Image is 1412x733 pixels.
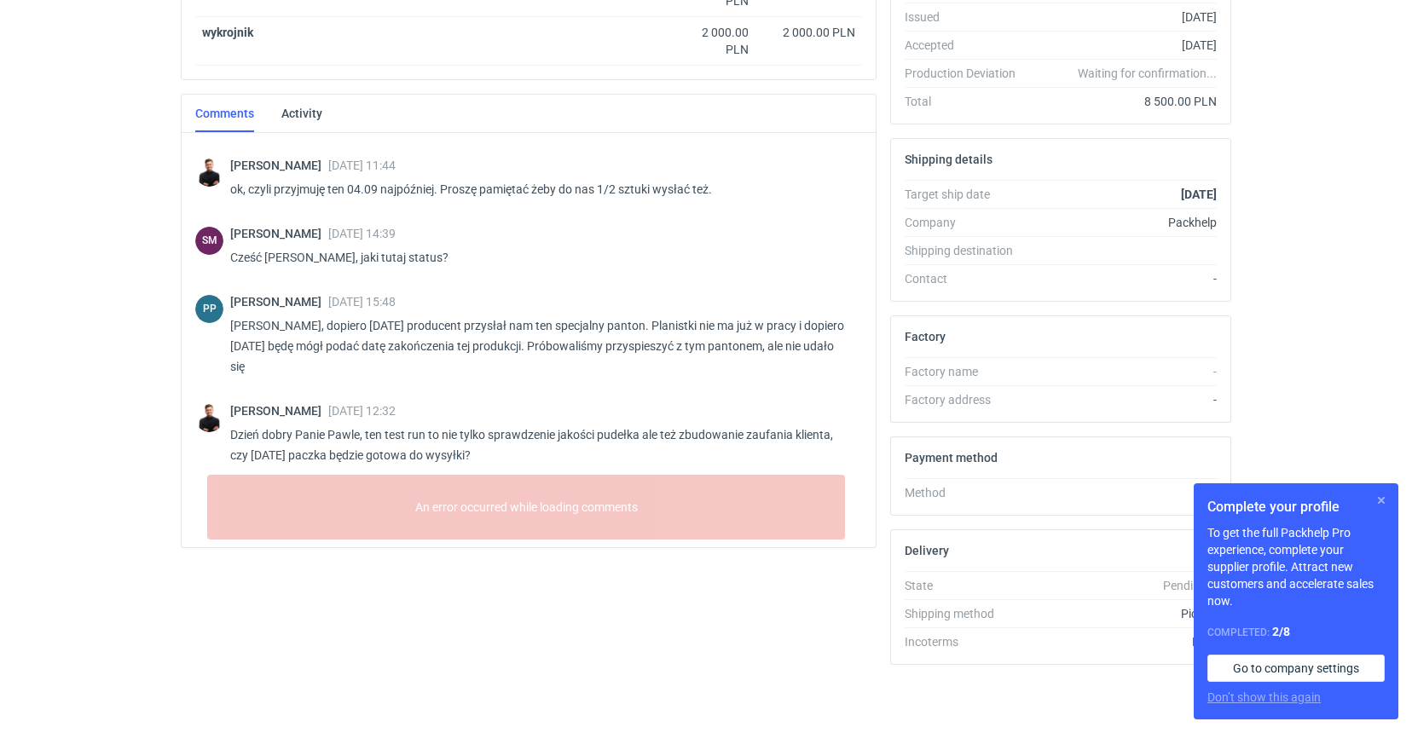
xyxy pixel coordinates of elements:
[1207,497,1385,517] h1: Complete your profile
[195,227,223,255] figcaption: SM
[1029,93,1217,110] div: 8 500.00 PLN
[328,404,396,418] span: [DATE] 12:32
[905,270,1029,287] div: Contact
[1029,270,1217,287] div: -
[1163,579,1217,592] em: Pending...
[905,391,1029,408] div: Factory address
[1029,633,1217,650] div: EXW
[905,214,1029,231] div: Company
[195,404,223,432] img: Tomasz Kubiak
[905,484,1029,501] div: Method
[1272,625,1290,638] strong: 2 / 8
[905,242,1029,259] div: Shipping destination
[230,295,328,309] span: [PERSON_NAME]
[1029,214,1217,231] div: Packhelp
[905,544,949,557] h2: Delivery
[762,24,855,41] div: 2 000.00 PLN
[1078,65,1217,82] em: Waiting for confirmation...
[230,424,848,465] p: Dzień dobry Panie Pawle, ten test run to nie tylko sprawdzenie jakości pudełka ale też zbudowanie...
[195,227,223,255] div: Sebastian Markut
[1029,363,1217,380] div: -
[1371,490,1392,511] button: Skip for now
[207,475,845,540] div: An error occurred while loading comments
[195,95,254,132] a: Comments
[230,315,848,377] p: [PERSON_NAME], dopiero [DATE] producent przysłał nam ten specjalny panton. Planistki nie ma już w...
[677,24,749,58] div: 2 000.00 PLN
[328,227,396,240] span: [DATE] 14:39
[1029,9,1217,26] div: [DATE]
[230,247,848,268] p: Cześć [PERSON_NAME], jaki tutaj status?
[905,65,1029,82] div: Production Deviation
[230,179,848,199] p: ok, czyli przyjmuję ten 04.09 najpóźniej. Proszę pamiętać żeby do nas 1/2 sztuki wysłać też.
[1029,484,1217,501] div: -
[905,451,998,465] h2: Payment method
[905,605,1029,622] div: Shipping method
[328,159,396,172] span: [DATE] 11:44
[905,363,1029,380] div: Factory name
[1029,605,1217,622] div: Pickup
[1029,391,1217,408] div: -
[230,159,328,172] span: [PERSON_NAME]
[195,295,223,323] figcaption: PP
[905,633,1029,650] div: Incoterms
[905,93,1029,110] div: Total
[328,295,396,309] span: [DATE] 15:48
[905,153,992,166] h2: Shipping details
[1029,37,1217,54] div: [DATE]
[195,159,223,187] img: Tomasz Kubiak
[1207,655,1385,682] a: Go to company settings
[202,26,253,39] strong: wykrojnik
[195,295,223,323] div: Paweł Puch
[1207,689,1321,706] button: Don’t show this again
[281,95,322,132] a: Activity
[1207,623,1385,641] div: Completed:
[1181,188,1217,201] strong: [DATE]
[905,186,1029,203] div: Target ship date
[905,577,1029,594] div: State
[905,9,1029,26] div: Issued
[230,404,328,418] span: [PERSON_NAME]
[230,227,328,240] span: [PERSON_NAME]
[905,37,1029,54] div: Accepted
[1207,524,1385,609] p: To get the full Packhelp Pro experience, complete your supplier profile. Attract new customers an...
[905,330,946,343] h2: Factory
